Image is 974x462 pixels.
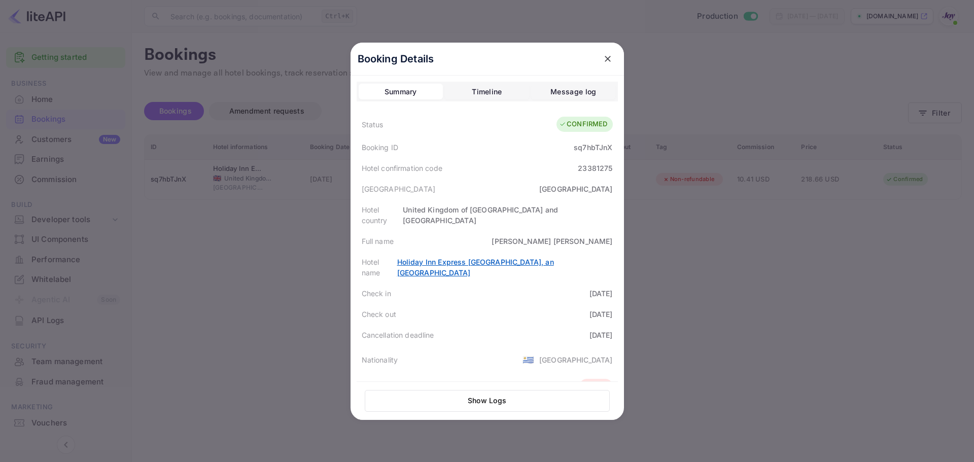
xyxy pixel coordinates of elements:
div: United Kingdom of [GEOGRAPHIC_DATA] and [GEOGRAPHIC_DATA] [403,204,612,226]
div: Hotel confirmation code [362,163,442,173]
div: 23381275 [578,163,612,173]
button: Timeline [445,84,529,100]
button: close [599,50,617,68]
div: [GEOGRAPHIC_DATA] [539,354,613,365]
div: Timeline [472,86,502,98]
div: [DATE] [589,288,613,299]
div: [GEOGRAPHIC_DATA] [362,184,436,194]
div: Message log [550,86,596,98]
p: Booking Details [358,51,434,66]
div: CONFIRMED [559,119,607,129]
button: Show Logs [365,390,610,412]
div: Cancellation deadline [362,330,434,340]
div: Hotel country [362,204,403,226]
div: Summary [385,86,417,98]
div: sq7hbTJnX [574,142,612,153]
div: Nationality [362,354,398,365]
button: Summary [359,84,443,100]
div: Booking ID [362,142,399,153]
div: Check out [362,309,396,319]
div: Full name [362,236,394,246]
div: [DATE] [589,330,613,340]
div: Check in [362,288,391,299]
div: [PERSON_NAME] [PERSON_NAME] [492,236,612,246]
button: Message log [531,84,615,100]
a: Holiday Inn Express [GEOGRAPHIC_DATA], an [GEOGRAPHIC_DATA] [397,258,554,277]
div: Status [362,119,384,130]
div: Hotel name [362,257,397,278]
div: [DATE] [589,309,613,319]
div: [GEOGRAPHIC_DATA] [539,184,613,194]
span: United States [523,350,534,369]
